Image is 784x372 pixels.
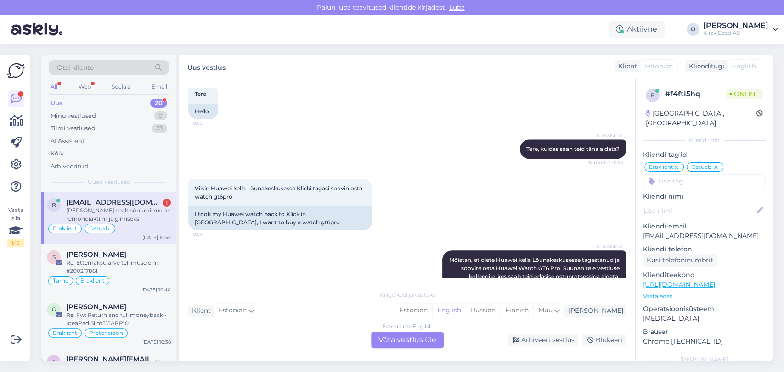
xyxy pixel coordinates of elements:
[52,201,56,208] span: r
[88,178,130,186] span: Uued vestlused
[187,60,226,72] label: Uus vestlus
[643,304,766,314] p: Operatsioonisüsteem
[152,124,167,133] div: 23
[703,29,768,37] div: Klick Eesti AS
[154,111,167,121] div: 0
[219,305,247,316] span: Estonian
[643,174,766,188] input: Lisa tag
[589,243,623,250] span: AI Assistent
[191,231,226,238] span: 10:54
[665,89,726,100] div: # f4fti5hq
[703,22,768,29] div: [PERSON_NAME]
[150,81,169,93] div: Email
[643,205,755,216] input: Lisa nimi
[7,206,24,247] div: Vaata siia
[53,330,77,336] span: Eraklient
[66,198,162,206] span: raunoldo@gmail.com
[77,81,93,93] div: Web
[615,61,637,71] div: Klient
[382,322,433,331] div: Estonian to English
[651,92,654,99] span: f
[371,332,444,348] div: Võta vestlus üle
[66,311,171,328] div: Re: Fw: Return and full moneyback - IdeaPad Slim515ARP10
[51,137,85,146] div: AI Assistent
[51,124,96,133] div: Tiimi vestlused
[643,150,766,160] p: Kliendi tag'id
[53,278,68,283] span: Tarne
[589,132,623,139] span: AI Assistent
[703,22,778,37] a: [PERSON_NAME]Klick Eesti AS
[732,61,756,71] span: English
[66,206,171,223] div: [PERSON_NAME] sealt sõnumi kus on remondiakti nr jälgimiseks
[645,61,673,71] span: Estonian
[538,306,553,314] span: Muu
[449,256,621,280] span: Mõistan, et olete Huawei kella Lõunakeskusesse tagastanud ja soovite osta Huawei Watch GT6 Pro. S...
[432,304,466,317] div: English
[89,330,123,336] span: Pretensioon
[7,62,25,79] img: Askly Logo
[89,226,111,231] span: Ostuabi
[51,162,88,171] div: Arhiveeritud
[587,159,623,166] span: Nähtud ✓ 10:53
[508,334,578,346] div: Arhiveeri vestlus
[500,304,533,317] div: Finnish
[51,111,96,121] div: Minu vestlused
[582,334,626,346] div: Blokeeri
[52,358,56,365] span: a
[395,304,432,317] div: Estonian
[80,278,105,283] span: Eraklient
[466,304,500,317] div: Russian
[142,339,171,345] div: [DATE] 10:38
[646,109,756,128] div: [GEOGRAPHIC_DATA], [GEOGRAPHIC_DATA]
[51,149,64,158] div: Kõik
[446,3,468,11] span: Luba
[643,337,766,346] p: Chrome [TECHNICAL_ID]
[726,89,763,99] span: Online
[66,355,162,363] span: annemari.pius@gmail.com
[188,291,626,299] div: Valige keel ja vastake
[565,306,623,316] div: [PERSON_NAME]
[7,239,24,247] div: 1 / 3
[195,185,364,200] span: Viisin Huawei kella Lõunakeskusesse Klicki tagasi soovin osta watch gt6pro
[649,164,673,170] span: Eraklient
[142,234,171,241] div: [DATE] 10:55
[188,306,211,316] div: Klient
[687,23,699,36] div: O
[643,231,766,241] p: [EMAIL_ADDRESS][DOMAIN_NAME]
[53,226,77,231] span: Eraklient
[685,61,724,71] div: Klienditugi
[643,254,717,267] div: Küsi telefoninumbrit
[195,90,206,97] span: Tere
[609,21,665,38] div: Aktiivne
[643,280,715,289] a: [URL][DOMAIN_NAME]
[643,136,766,144] div: Kliendi info
[49,81,59,93] div: All
[691,164,713,170] span: Ostuabi
[643,355,766,364] div: [PERSON_NAME]
[643,327,766,337] p: Brauser
[643,314,766,323] p: [MEDICAL_DATA]
[57,63,94,72] span: Otsi kliente
[643,244,766,254] p: Kliendi telefon
[643,270,766,280] p: Klienditeekond
[188,104,218,119] div: Hello
[643,292,766,300] p: Vaata edasi ...
[643,192,766,201] p: Kliendi nimi
[141,286,171,293] div: [DATE] 10:40
[52,306,56,313] span: G
[66,250,126,259] span: Siim Tõniste
[51,99,62,108] div: Uus
[188,206,372,230] div: I took my Huawei watch back to Klick in [GEOGRAPHIC_DATA], I want to buy a watch gt6pro
[643,222,766,231] p: Kliendi email
[110,81,132,93] div: Socials
[66,303,126,311] span: Giorgi Tsiklauri
[163,199,171,207] div: 1
[66,259,171,275] div: Re: Ettemaksu arve tellimusele nr. #200217861
[52,254,56,261] span: S
[191,120,226,127] span: 10:53
[526,145,620,152] span: Tere, kuidas saan teid täna aidata?
[150,99,167,108] div: 20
